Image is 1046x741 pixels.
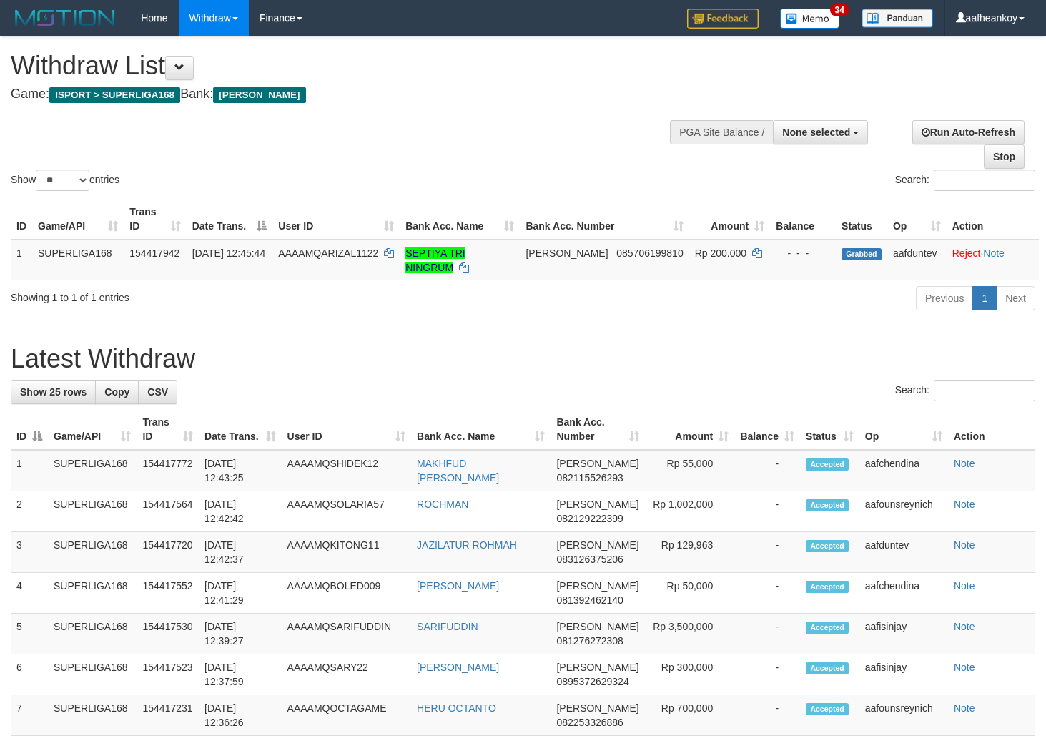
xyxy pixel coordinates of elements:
td: 154417772 [137,450,199,491]
span: [PERSON_NAME] [556,662,638,673]
td: 1 [11,450,48,491]
td: Rp 50,000 [645,573,735,614]
span: [PERSON_NAME] [556,539,638,551]
th: Trans ID: activate to sort column ascending [137,409,199,450]
td: 154417552 [137,573,199,614]
span: Copy 082129222399 to clipboard [556,513,623,524]
span: Accepted [806,458,849,471]
span: [PERSON_NAME] [556,499,638,510]
th: ID: activate to sort column descending [11,409,48,450]
span: Accepted [806,499,849,511]
th: Date Trans.: activate to sort column descending [187,199,273,240]
span: 154417942 [129,247,179,259]
h1: Latest Withdraw [11,345,1035,373]
span: ISPORT > SUPERLIGA168 [49,87,180,103]
td: SUPERLIGA168 [48,695,137,736]
span: [PERSON_NAME] [526,247,608,259]
td: SUPERLIGA168 [48,614,137,654]
th: Balance [770,199,836,240]
a: Copy [95,380,139,404]
td: Rp 300,000 [645,654,735,695]
a: SEPTIYA TRI NINGRUM [405,247,465,273]
td: AAAAMQOCTAGAME [282,695,412,736]
a: 1 [972,286,997,310]
td: 154417720 [137,532,199,573]
td: 6 [11,654,48,695]
label: Show entries [11,170,119,191]
a: JAZILATUR ROHMAH [417,539,517,551]
td: 154417231 [137,695,199,736]
td: Rp 700,000 [645,695,735,736]
span: Copy 082115526293 to clipboard [556,472,623,484]
td: - [734,614,800,654]
h4: Game: Bank: [11,87,683,102]
h1: Withdraw List [11,51,683,80]
th: ID [11,199,32,240]
img: MOTION_logo.png [11,7,119,29]
input: Search: [934,170,1035,191]
a: MAKHFUD [PERSON_NAME] [417,458,499,484]
a: SARIFUDDIN [417,621,478,632]
td: · [947,240,1039,280]
img: Button%20Memo.svg [780,9,840,29]
td: Rp 55,000 [645,450,735,491]
a: HERU OCTANTO [417,702,496,714]
td: 154417530 [137,614,199,654]
th: Action [948,409,1035,450]
img: panduan.png [862,9,933,28]
span: Copy 081392462140 to clipboard [556,594,623,606]
span: [PERSON_NAME] [556,458,638,469]
th: Action [947,199,1039,240]
div: Showing 1 to 1 of 1 entries [11,285,425,305]
img: Feedback.jpg [687,9,759,29]
th: Status [836,199,887,240]
a: Note [954,539,975,551]
label: Search: [895,380,1035,401]
th: Date Trans.: activate to sort column ascending [199,409,281,450]
td: - [734,654,800,695]
td: [DATE] 12:42:42 [199,491,281,532]
td: aafisinjay [859,614,948,654]
td: SUPERLIGA168 [48,654,137,695]
a: Note [954,458,975,469]
a: Note [983,247,1005,259]
a: Next [996,286,1035,310]
span: Accepted [806,662,849,674]
td: 1 [11,240,32,280]
a: ROCHMAN [417,499,468,510]
td: SUPERLIGA168 [48,491,137,532]
td: AAAAMQBOLED009 [282,573,412,614]
td: 154417523 [137,654,199,695]
th: Bank Acc. Number: activate to sort column ascending [520,199,689,240]
td: AAAAMQKITONG11 [282,532,412,573]
td: aafduntev [859,532,948,573]
td: SUPERLIGA168 [32,240,124,280]
td: Rp 3,500,000 [645,614,735,654]
th: Bank Acc. Name: activate to sort column ascending [411,409,551,450]
td: AAAAMQSARY22 [282,654,412,695]
td: - [734,573,800,614]
span: Copy 081276272308 to clipboard [556,635,623,647]
td: 154417564 [137,491,199,532]
span: Grabbed [842,248,882,260]
span: Copy 083126375206 to clipboard [556,554,623,565]
td: [DATE] 12:41:29 [199,573,281,614]
th: Amount: activate to sort column ascending [689,199,770,240]
th: Status: activate to sort column ascending [800,409,859,450]
th: Game/API: activate to sort column ascending [48,409,137,450]
span: Copy 082253326886 to clipboard [556,717,623,728]
td: [DATE] 12:39:27 [199,614,281,654]
td: aafduntev [887,240,947,280]
span: [PERSON_NAME] [556,621,638,632]
span: [DATE] 12:45:44 [192,247,265,259]
span: Accepted [806,622,849,634]
td: [DATE] 12:37:59 [199,654,281,695]
span: [PERSON_NAME] [213,87,305,103]
span: Copy 0895372629324 to clipboard [556,676,628,687]
th: Amount: activate to sort column ascending [645,409,735,450]
td: AAAAMQSHIDEK12 [282,450,412,491]
td: 5 [11,614,48,654]
td: Rp 129,963 [645,532,735,573]
span: Copy 085706199810 to clipboard [616,247,683,259]
span: 34 [830,4,849,16]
